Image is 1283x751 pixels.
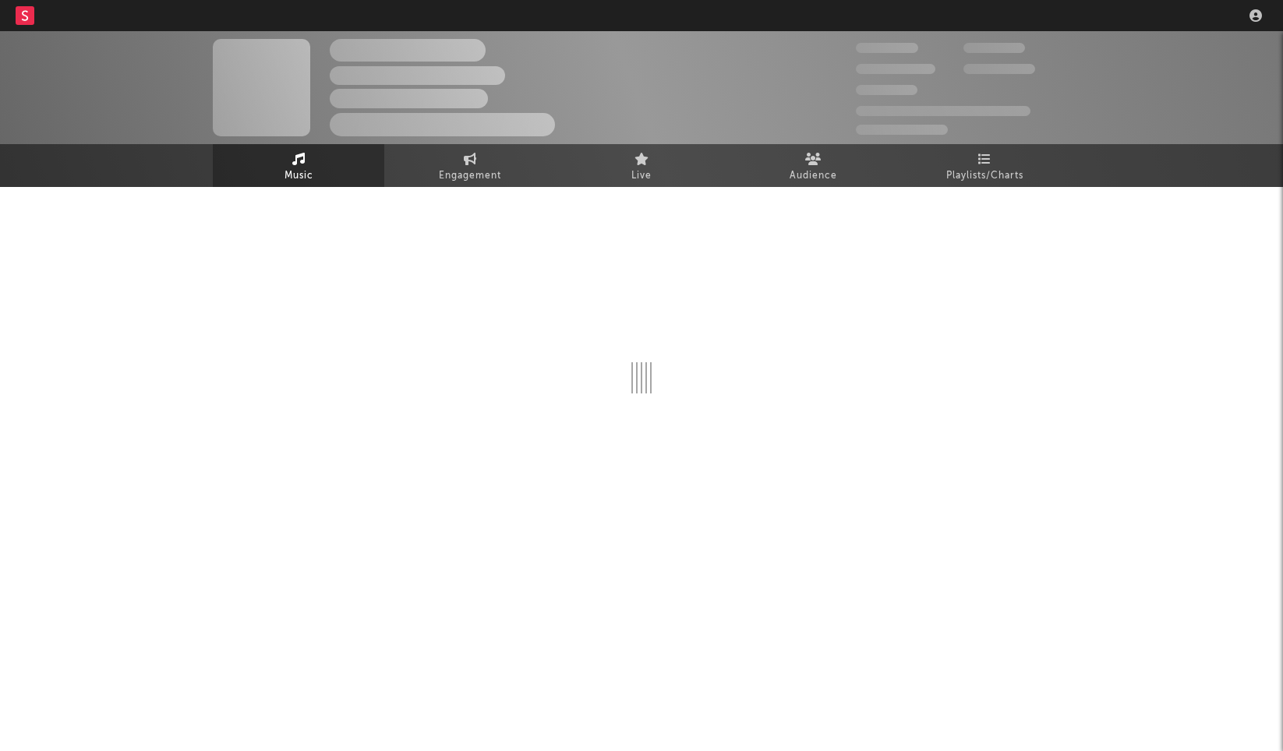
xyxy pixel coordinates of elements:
span: Live [631,167,652,185]
span: 50,000,000 [856,64,935,74]
span: 1,000,000 [963,64,1035,74]
a: Audience [727,144,899,187]
span: Jump Score: 85.0 [856,125,948,135]
a: Music [213,144,384,187]
span: Playlists/Charts [946,167,1023,185]
span: Audience [790,167,837,185]
a: Live [556,144,727,187]
span: 100,000 [963,43,1025,53]
span: 100,000 [856,85,917,95]
a: Engagement [384,144,556,187]
span: 300,000 [856,43,918,53]
span: Music [285,167,313,185]
span: Engagement [439,167,501,185]
span: 50,000,000 Monthly Listeners [856,106,1030,116]
a: Playlists/Charts [899,144,1070,187]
